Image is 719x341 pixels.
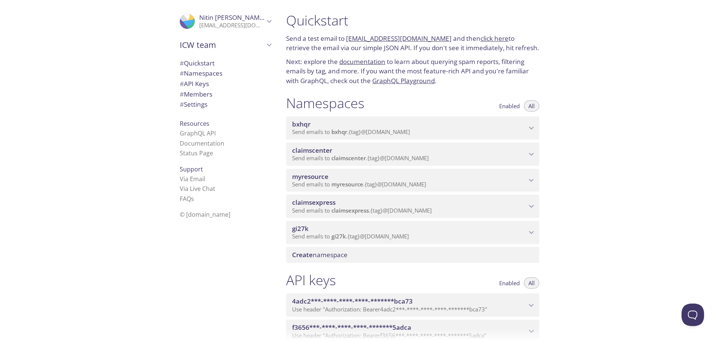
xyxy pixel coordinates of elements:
span: # [180,69,184,77]
span: Namespaces [180,69,222,77]
div: claimscenter namespace [286,143,539,166]
span: Send emails to . {tag} @[DOMAIN_NAME] [292,207,432,214]
div: myresource namespace [286,169,539,192]
span: Send emails to . {tag} @[DOMAIN_NAME] [292,232,409,240]
div: API Keys [174,79,277,89]
span: Resources [180,119,209,128]
a: Via Email [180,175,205,183]
span: API Keys [180,79,209,88]
span: Send emails to . {tag} @[DOMAIN_NAME] [292,128,410,136]
div: Team Settings [174,99,277,110]
a: GraphQL API [180,129,216,137]
a: click here [480,34,509,43]
div: gi27k namespace [286,221,539,244]
span: Settings [180,100,207,109]
button: Enabled [495,277,524,289]
a: Via Live Chat [180,185,215,193]
span: © [DOMAIN_NAME] [180,210,230,219]
span: Send emails to . {tag} @[DOMAIN_NAME] [292,154,429,162]
span: namespace [292,250,348,259]
div: Nitin Jindal [174,9,277,34]
span: myresource [331,180,363,188]
div: bxhqr namespace [286,116,539,140]
span: claimsexpress [292,198,336,207]
div: claimsexpress namespace [286,195,539,218]
div: Quickstart [174,58,277,68]
div: Create namespace [286,247,539,263]
p: [EMAIL_ADDRESS][DOMAIN_NAME] [199,22,264,29]
span: bxhqr [331,128,347,136]
p: Next: explore the to learn about querying spam reports, filtering emails by tag, and more. If you... [286,57,539,86]
div: ICW team [174,35,277,55]
button: Enabled [495,100,524,112]
span: claimsexpress [331,207,369,214]
span: Create [292,250,313,259]
a: Status Page [180,149,213,157]
a: documentation [339,57,385,66]
h1: Quickstart [286,12,539,29]
span: myresource [292,172,328,181]
span: # [180,79,184,88]
button: All [524,277,539,289]
button: All [524,100,539,112]
a: FAQ [180,195,194,203]
div: Members [174,89,277,100]
span: Quickstart [180,59,215,67]
h1: API keys [286,272,336,289]
h1: Namespaces [286,95,364,112]
span: gi27k [331,232,346,240]
span: bxhqr [292,120,310,128]
span: gi27k [292,224,309,233]
span: # [180,90,184,98]
span: Support [180,165,203,173]
span: claimscenter [292,146,332,155]
span: # [180,59,184,67]
div: Namespaces [174,68,277,79]
span: claimscenter [331,154,366,162]
a: GraphQL Playground [372,76,435,85]
a: Documentation [180,139,224,147]
p: Send a test email to and then to retrieve the email via our simple JSON API. If you don't see it ... [286,34,539,53]
span: s [191,195,194,203]
span: Send emails to . {tag} @[DOMAIN_NAME] [292,180,426,188]
a: [EMAIL_ADDRESS][DOMAIN_NAME] [346,34,452,43]
iframe: Help Scout Beacon - Open [682,304,704,326]
span: # [180,100,184,109]
span: ICW team [180,40,264,50]
span: Nitin [PERSON_NAME] [199,13,266,22]
span: Members [180,90,212,98]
